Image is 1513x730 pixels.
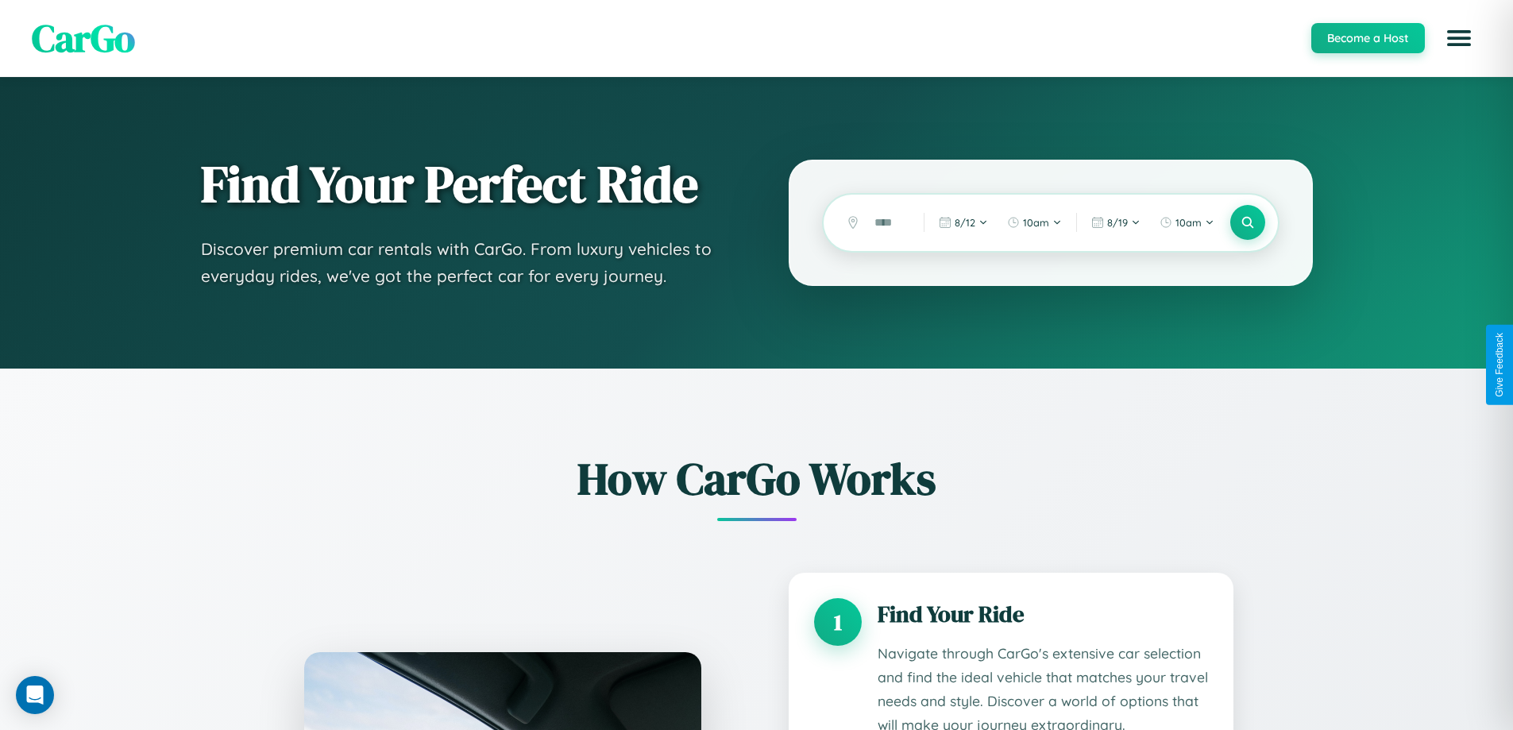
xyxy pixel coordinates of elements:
span: 10am [1023,216,1049,229]
button: Open menu [1437,16,1481,60]
span: 8 / 12 [955,216,975,229]
h2: How CarGo Works [280,448,1233,509]
p: Discover premium car rentals with CarGo. From luxury vehicles to everyday rides, we've got the pe... [201,236,725,289]
div: Open Intercom Messenger [16,676,54,714]
span: 8 / 19 [1107,216,1128,229]
button: 10am [999,210,1070,235]
button: Become a Host [1311,23,1425,53]
div: Give Feedback [1494,333,1505,397]
div: 1 [814,598,862,646]
button: 8/12 [931,210,996,235]
h1: Find Your Perfect Ride [201,156,725,212]
h3: Find Your Ride [878,598,1208,630]
span: CarGo [32,12,135,64]
span: 10am [1175,216,1202,229]
button: 10am [1152,210,1222,235]
button: 8/19 [1083,210,1148,235]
